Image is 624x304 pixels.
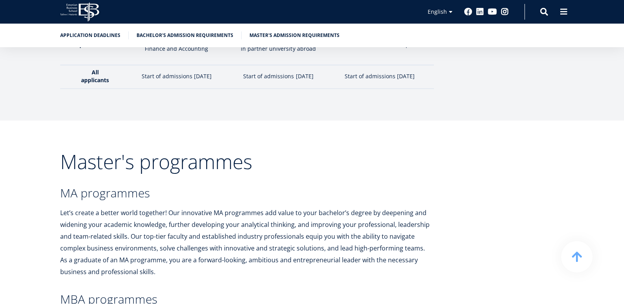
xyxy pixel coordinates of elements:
[60,31,120,39] a: Application deadlines
[130,72,223,80] p: Start of admissions [DATE]
[60,187,434,199] h3: MA programmes
[60,152,434,171] h2: Master's programmes
[60,254,434,278] p: As a graduate of an MA programme, you are a forward-looking, ambitious and entrepreneurial leader...
[329,65,434,88] td: Start of admissions [DATE]
[231,45,325,53] p: in partner university abroad
[488,8,497,16] a: Youtube
[227,65,329,88] td: Start of admissions [DATE]
[464,8,472,16] a: Facebook
[249,31,340,39] a: Master's admission requirements
[81,76,109,84] strong: applicants
[476,8,484,16] a: Linkedin
[60,207,434,254] p: Let’s create a better world together! Our innovative MA programmes add value to your bachelor’s d...
[501,8,509,16] a: Instagram
[137,31,233,39] a: Bachelor's admission requirements
[92,68,99,76] strong: All
[130,45,223,53] p: Finance and Accounting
